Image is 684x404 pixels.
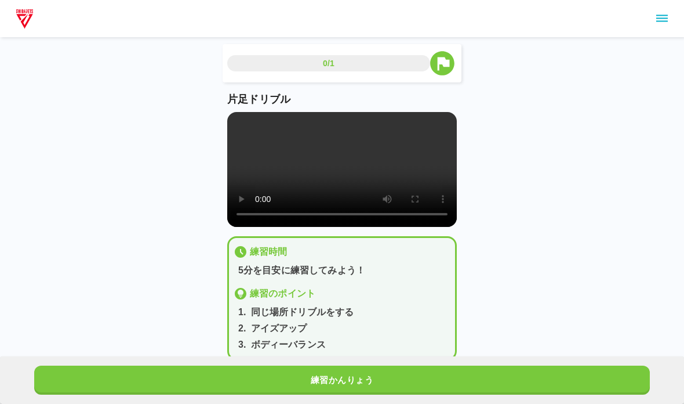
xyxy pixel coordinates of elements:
[250,287,315,301] p: 練習のポイント
[250,245,288,259] p: 練習時間
[251,322,307,336] p: アイズアップ
[238,322,246,336] p: 2 .
[251,305,354,319] p: 同じ場所ドリブルをする
[227,92,457,107] p: 片足ドリブル
[323,57,334,69] p: 0/1
[238,305,246,319] p: 1 .
[251,338,326,352] p: ボディーバランス
[652,9,672,28] button: sidemenu
[238,338,246,352] p: 3 .
[34,366,650,395] button: 練習かんりょう
[238,264,450,277] p: 5分を目安に練習してみよう！
[14,7,35,30] img: dummy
